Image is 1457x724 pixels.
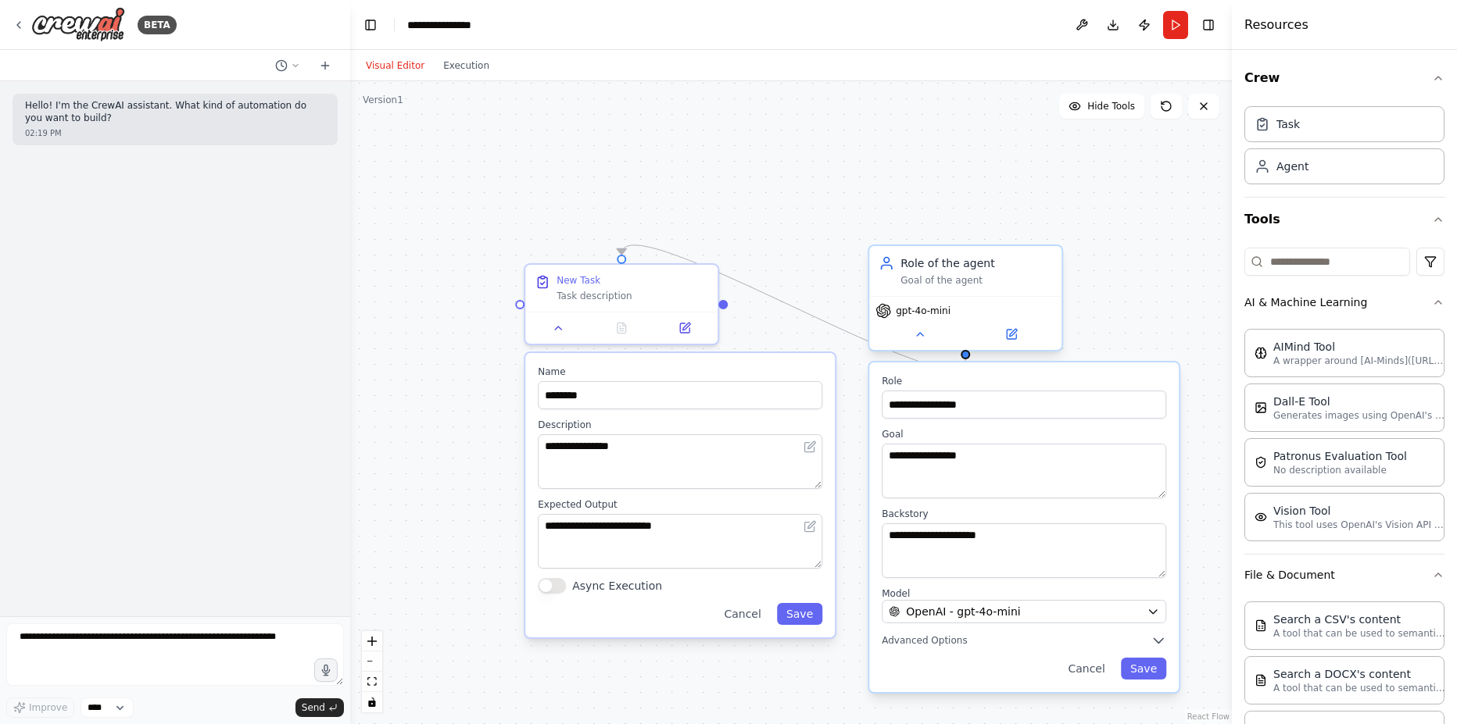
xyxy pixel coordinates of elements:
[1087,100,1135,112] span: Hide Tools
[1255,511,1267,523] img: VisionTool
[1273,448,1407,464] div: Patronus Evaluation Tool
[1273,627,1445,640] p: A tool that can be used to semantic search a query from a CSV's content.
[31,7,125,42] img: Logo
[25,100,325,124] p: Hello! I'm the CrewAI assistant. What kind of automation do you want to build?
[138,16,177,34] div: BETA
[1187,712,1230,721] a: React Flow attribution
[658,319,712,337] button: Open in side panel
[1244,282,1444,323] button: AI & Machine Learning
[1121,658,1166,679] button: Save
[882,428,1166,440] label: Goal
[362,692,382,712] button: toggle interactivity
[1273,612,1445,627] div: Search a CSV's content
[1244,555,1444,595] button: File & Document
[572,578,662,594] label: Async Execution
[360,14,381,36] button: Hide left sidebar
[1255,674,1267,687] img: DOCXSearchTool
[882,375,1166,387] label: Role
[800,517,819,536] button: Open in editor
[1058,658,1114,679] button: Cancel
[538,419,822,431] label: Description
[1276,116,1300,132] div: Task
[1255,619,1267,632] img: CSVSearchTool
[777,603,822,625] button: Save
[800,437,819,456] button: Open in editor
[314,658,338,682] button: Click to speak your automation idea
[1244,56,1444,100] button: Crew
[538,366,822,378] label: Name
[1197,14,1219,36] button: Hide right sidebar
[896,305,950,317] span: gpt-4o-mini
[362,672,382,692] button: fit view
[362,631,382,712] div: React Flow controls
[313,56,338,75] button: Start a new chat
[967,325,1055,344] button: Open in side panel
[1273,519,1445,531] p: This tool uses OpenAI's Vision API to describe the contents of an image.
[363,94,403,106] div: Version 1
[1244,323,1444,554] div: AI & Machine Learning
[1059,94,1144,119] button: Hide Tools
[1273,355,1445,367] p: A wrapper around [AI-Minds]([URL][DOMAIN_NAME]). Useful for when you need answers to questions fr...
[407,17,487,33] nav: breadcrumb
[882,634,967,647] span: Advanced Options
[906,604,1020,619] span: OpenAI - gpt-4o-mini
[882,600,1166,623] button: OpenAI - gpt-4o-mini
[362,631,382,651] button: zoom in
[1273,666,1445,682] div: Search a DOCX's content
[1244,16,1308,34] h4: Resources
[1244,198,1444,241] button: Tools
[900,274,1052,287] div: Goal of the agent
[557,274,600,287] div: New Task
[1255,401,1267,414] img: DallETool
[882,587,1166,600] label: Model
[1255,347,1267,359] img: AIMindTool
[302,701,325,714] span: Send
[900,255,1052,271] div: Role of the agent
[6,697,74,718] button: Improve
[362,651,382,672] button: zoom out
[557,290,708,302] div: Task description
[434,56,499,75] button: Execution
[29,701,67,714] span: Improve
[1276,159,1308,174] div: Agent
[1273,409,1445,422] p: Generates images using OpenAI's Dall-E model.
[1273,394,1445,409] div: Dall-E Tool
[714,603,770,625] button: Cancel
[614,239,973,375] g: Edge from 10d7d58e-e650-46e8-a193-defe071c04e3 to 60679dcc-3156-4aa5-9eb1-25b8b4bdea25
[295,698,344,717] button: Send
[882,633,1166,648] button: Advanced Options
[269,56,306,75] button: Switch to previous chat
[1273,503,1445,519] div: Vision Tool
[1273,339,1445,355] div: AIMind Tool
[589,319,655,337] button: No output available
[538,498,822,511] label: Expected Output
[1255,456,1267,469] img: PatronusEvalTool
[1244,100,1444,197] div: Crew
[882,508,1166,520] label: Backstory
[1273,682,1445,694] p: A tool that can be used to semantic search a query from a DOCX's content.
[356,56,434,75] button: Visual Editor
[1273,464,1407,476] p: No description available
[25,127,325,139] div: 02:19 PM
